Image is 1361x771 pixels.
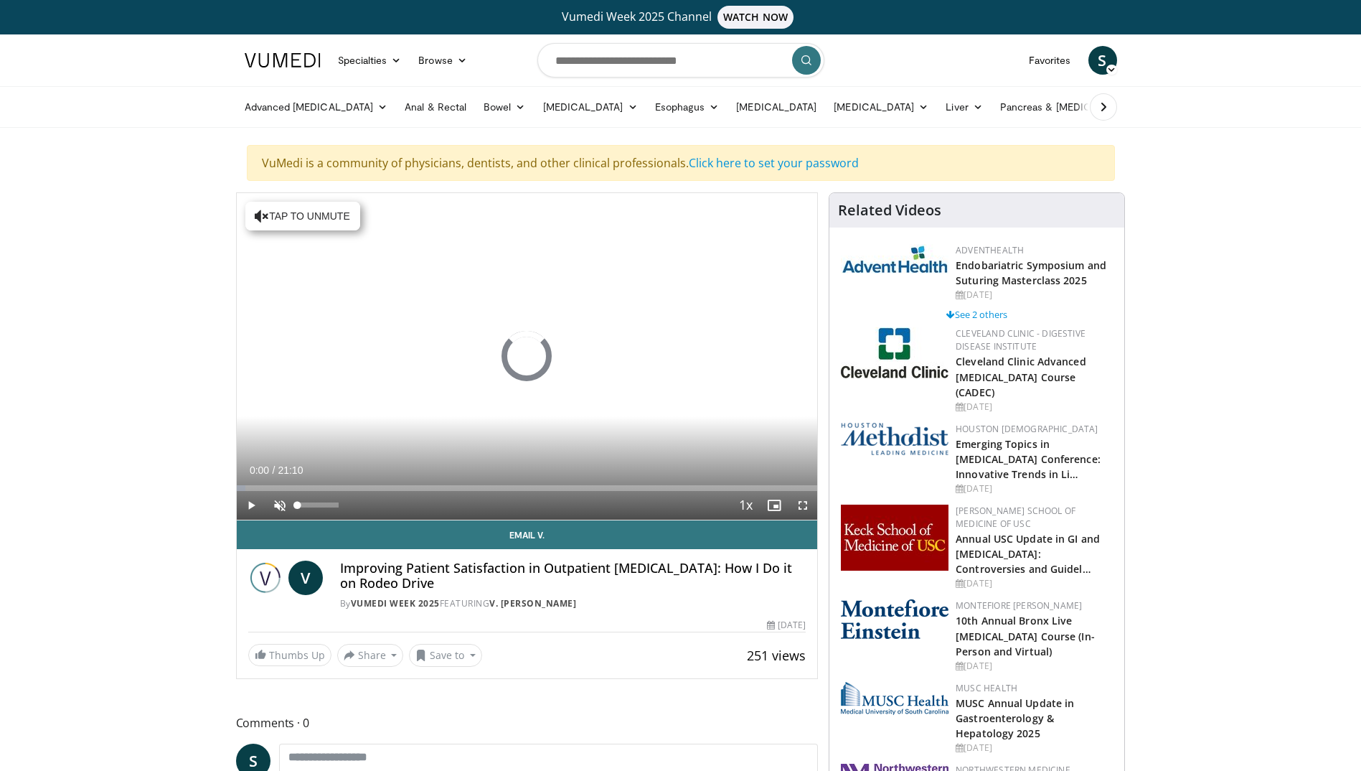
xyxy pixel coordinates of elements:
[747,647,806,664] span: 251 views
[250,464,269,476] span: 0:00
[956,532,1100,576] a: Annual USC Update in GI and [MEDICAL_DATA]: Controversies and Guidel…
[956,742,1113,754] div: [DATE]
[841,682,948,715] img: 28791e84-01ee-459c-8a20-346b708451fc.webp.150x105_q85_autocrop_double_scale_upscale_version-0.2.png
[956,355,1086,398] a: Cleveland Clinic Advanced [MEDICAL_DATA] Course (CADEC)
[475,93,534,121] a: Bowel
[956,577,1113,590] div: [DATE]
[409,644,482,667] button: Save to
[956,401,1113,413] div: [DATE]
[351,597,440,609] a: Vumedi Week 2025
[237,485,818,491] div: Progress Bar
[236,93,397,121] a: Advanced [MEDICAL_DATA]
[788,491,817,520] button: Fullscreen
[340,597,806,610] div: By FEATURING
[717,6,793,29] span: WATCH NOW
[236,714,819,732] span: Comments 0
[727,93,825,121] a: [MEDICAL_DATA]
[956,660,1113,673] div: [DATE]
[767,619,806,632] div: [DATE]
[956,437,1101,481] a: Emerging Topics in [MEDICAL_DATA] Conference: Innovative Trends in Li…
[841,505,948,571] img: 7b941f1f-d101-407a-8bfa-07bd47db01ba.png.150x105_q85_autocrop_double_scale_upscale_version-0.2.jpg
[731,491,760,520] button: Playback Rate
[247,145,1115,181] div: VuMedi is a community of physicians, dentists, and other clinical professionals.
[956,482,1113,495] div: [DATE]
[956,599,1082,612] a: Montefiore [PERSON_NAME]
[825,93,937,121] a: [MEDICAL_DATA]
[956,258,1106,287] a: Endobariatric Symposium and Suturing Masterclass 2025
[956,682,1017,694] a: MUSC Health
[248,644,331,666] a: Thumbs Up
[298,503,339,508] div: Volume Level
[689,155,859,171] a: Click here to set your password
[841,244,948,274] img: 5c3c682d-da39-4b33-93a5-b3fb6ba9580b.jpg.150x105_q85_autocrop_double_scale_upscale_version-0.2.jpg
[245,53,321,67] img: VuMedi Logo
[956,696,1074,740] a: MUSC Annual Update in Gastroenterology & Hepatology 2025
[337,644,404,667] button: Share
[956,244,1024,256] a: AdventHealth
[841,423,948,455] img: 5e4488cc-e109-4a4e-9fd9-73bb9237ee91.png.150x105_q85_autocrop_double_scale_upscale_version-0.2.png
[937,93,991,121] a: Liver
[329,46,410,75] a: Specialties
[841,599,948,639] img: b0142b4c-93a1-4b58-8f91-5265c282693c.png.150x105_q85_autocrop_double_scale_upscale_version-0.2.png
[534,93,646,121] a: [MEDICAL_DATA]
[247,6,1115,29] a: Vumedi Week 2025 ChannelWATCH NOW
[646,93,728,121] a: Esophagus
[946,308,1007,321] a: See 2 others
[956,505,1075,530] a: [PERSON_NAME] School of Medicine of USC
[841,327,948,378] img: 26c3db21-1732-4825-9e63-fd6a0021a399.jpg.150x105_q85_autocrop_double_scale_upscale_version-0.2.jpg
[760,491,788,520] button: Enable picture-in-picture mode
[489,597,576,609] a: V. [PERSON_NAME]
[992,93,1159,121] a: Pancreas & [MEDICAL_DATA]
[237,193,818,520] video-js: Video Player
[838,202,941,219] h4: Related Videos
[1020,46,1080,75] a: Favorites
[245,202,360,230] button: Tap to unmute
[956,614,1095,658] a: 10th Annual Bronx Live [MEDICAL_DATA] Course (In-Person and Virtual)
[265,491,294,520] button: Unmute
[1088,46,1117,75] a: S
[956,289,1113,302] div: [DATE]
[956,327,1085,352] a: Cleveland Clinic - Digestive Disease Institute
[248,561,283,595] img: Vumedi Week 2025
[278,464,303,476] span: 21:10
[237,491,265,520] button: Play
[396,93,475,121] a: Anal & Rectal
[340,561,806,592] h4: Improving Patient Satisfaction in Outpatient [MEDICAL_DATA]: How I Do it on Rodeo Drive
[273,464,276,476] span: /
[537,43,824,78] input: Search topics, interventions
[956,423,1098,435] a: Houston [DEMOGRAPHIC_DATA]
[288,561,323,595] a: V
[237,520,818,549] a: Email V.
[410,46,476,75] a: Browse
